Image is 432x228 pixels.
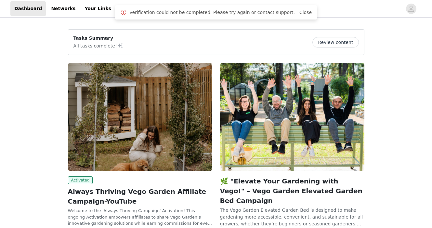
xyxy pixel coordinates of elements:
img: Vego Garden [68,63,212,171]
span: Activated [68,176,93,184]
a: Close [299,10,312,15]
a: Dashboard [10,1,46,16]
p: The Vego Garden Elevated Garden Bed is designed to make gardening more accessible, convenient, an... [220,207,364,226]
a: Insights [116,1,145,16]
img: Vego Garden [220,63,364,171]
a: Your Links [81,1,115,16]
h2: 🌿 "Elevate Your Gardening with Vego!" – Vego Garden Elevated Garden Bed Campaign [220,176,364,206]
h2: Always Thriving Vego Garden Affiliate Campaign-YouTube [68,187,212,206]
p: Tasks Summary [73,35,124,42]
p: Welcome to the 'Always Thriving Campaign' Activation! This ongoing Activation empowers affiliates... [68,208,212,227]
a: Networks [47,1,79,16]
a: Payouts [146,1,174,16]
span: Verification could not be completed. Please try again or contact support. [129,9,295,16]
p: All tasks complete! [73,42,124,49]
button: Review content [312,37,359,47]
div: avatar [408,4,414,14]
